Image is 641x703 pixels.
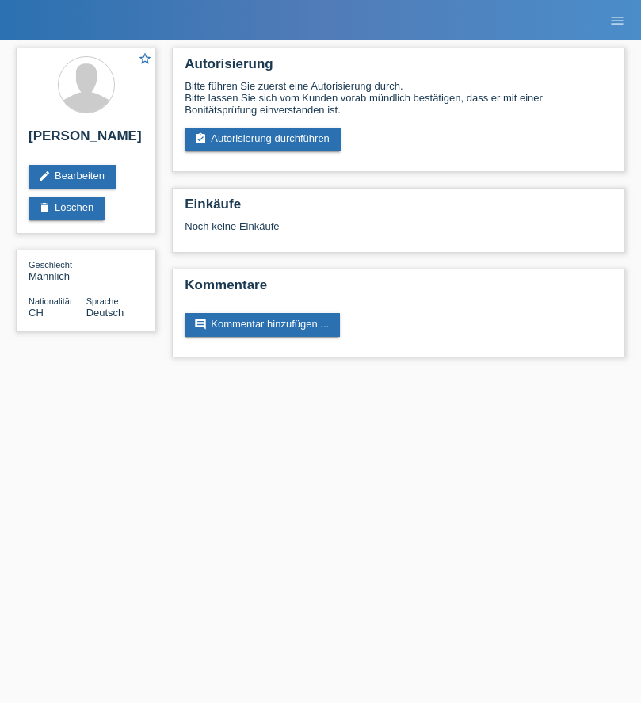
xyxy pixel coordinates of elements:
div: Bitte führen Sie zuerst eine Autorisierung durch. Bitte lassen Sie sich vom Kunden vorab mündlich... [185,80,612,116]
div: Männlich [29,258,86,282]
a: commentKommentar hinzufügen ... [185,313,340,337]
span: Deutsch [86,307,124,319]
span: Nationalität [29,296,72,306]
span: Geschlecht [29,260,72,269]
h2: Einkäufe [185,197,612,220]
i: menu [609,13,625,29]
h2: [PERSON_NAME] [29,128,143,152]
i: comment [194,318,207,330]
i: assignment_turned_in [194,132,207,145]
h2: Kommentare [185,277,612,301]
span: Schweiz [29,307,44,319]
i: delete [38,201,51,214]
a: editBearbeiten [29,165,116,189]
a: menu [601,15,633,25]
a: star_border [138,52,152,68]
h2: Autorisierung [185,56,612,80]
div: Noch keine Einkäufe [185,220,612,244]
i: star_border [138,52,152,66]
a: deleteLöschen [29,197,105,220]
span: Sprache [86,296,119,306]
i: edit [38,170,51,182]
a: assignment_turned_inAutorisierung durchführen [185,128,341,151]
